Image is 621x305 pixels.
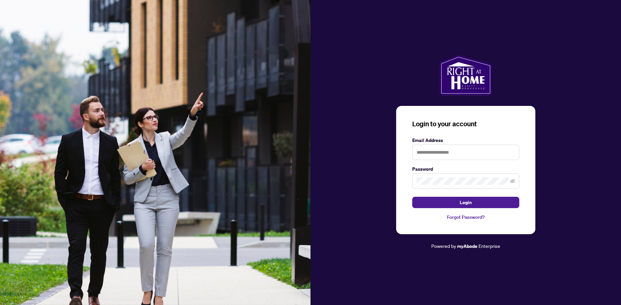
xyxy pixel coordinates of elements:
[460,197,472,208] span: Login
[440,55,492,95] img: ma-logo
[412,197,519,208] button: Login
[457,243,477,250] a: myAbode
[412,165,519,173] label: Password
[412,119,519,129] h3: Login to your account
[478,243,500,249] span: Enterprise
[412,213,519,221] a: Forgot Password?
[431,243,456,249] span: Powered by
[510,179,515,183] span: eye-invisible
[412,137,519,144] label: Email Address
